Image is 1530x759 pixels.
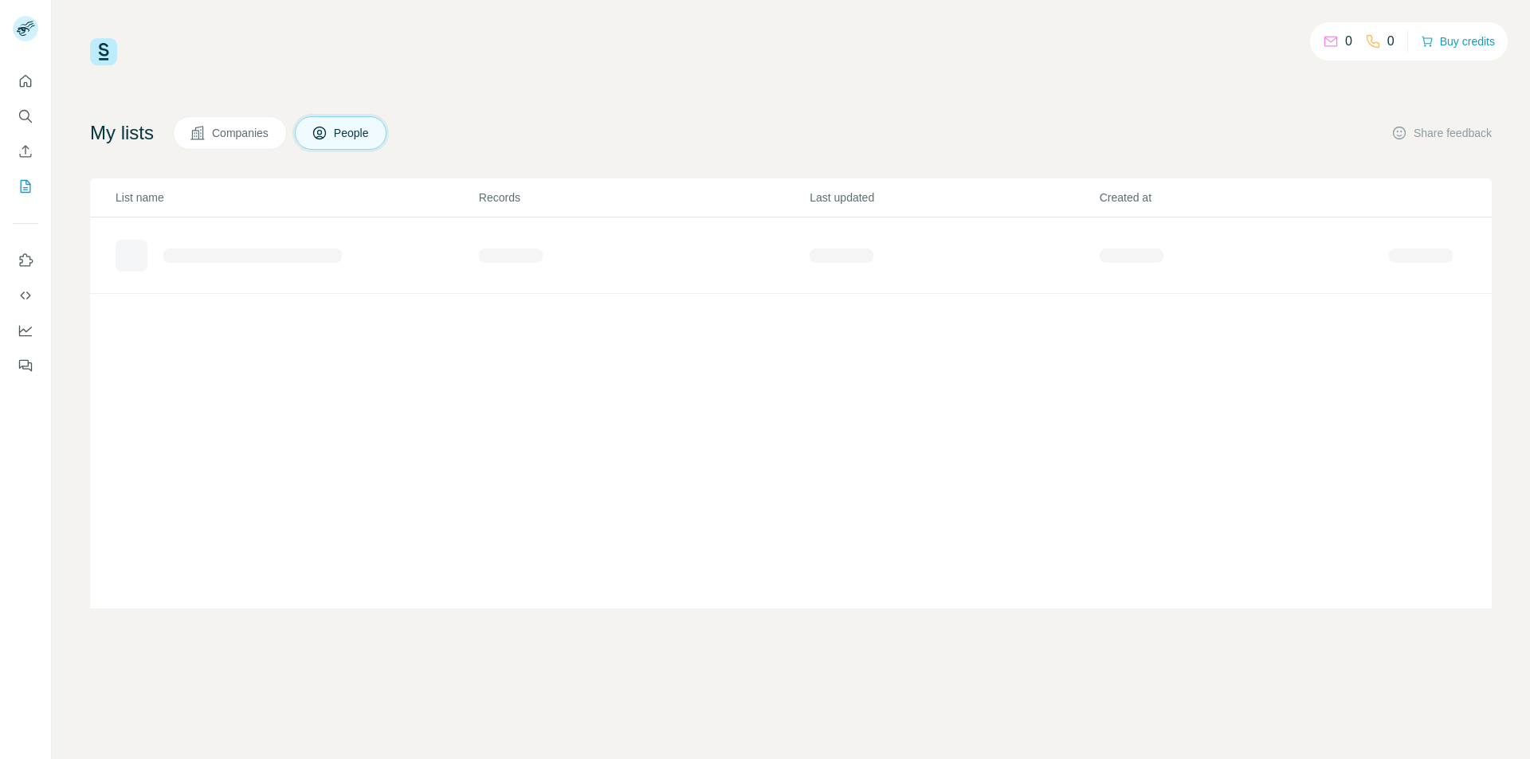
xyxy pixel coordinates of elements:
button: Enrich CSV [13,137,38,166]
span: People [334,125,371,141]
p: List name [116,190,477,205]
button: Feedback [13,351,38,380]
button: Use Surfe on LinkedIn [13,246,38,275]
button: Quick start [13,67,38,96]
h4: My lists [90,120,154,146]
img: Surfe Logo [90,38,117,65]
p: Records [479,190,808,205]
button: My lists [13,172,38,201]
p: 0 [1345,32,1352,51]
button: Search [13,102,38,131]
span: Companies [212,125,270,141]
p: 0 [1387,32,1395,51]
button: Use Surfe API [13,281,38,310]
p: Created at [1100,190,1387,205]
button: Dashboard [13,316,38,345]
button: Buy credits [1421,30,1495,53]
p: Last updated [810,190,1097,205]
button: Share feedback [1391,125,1492,141]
